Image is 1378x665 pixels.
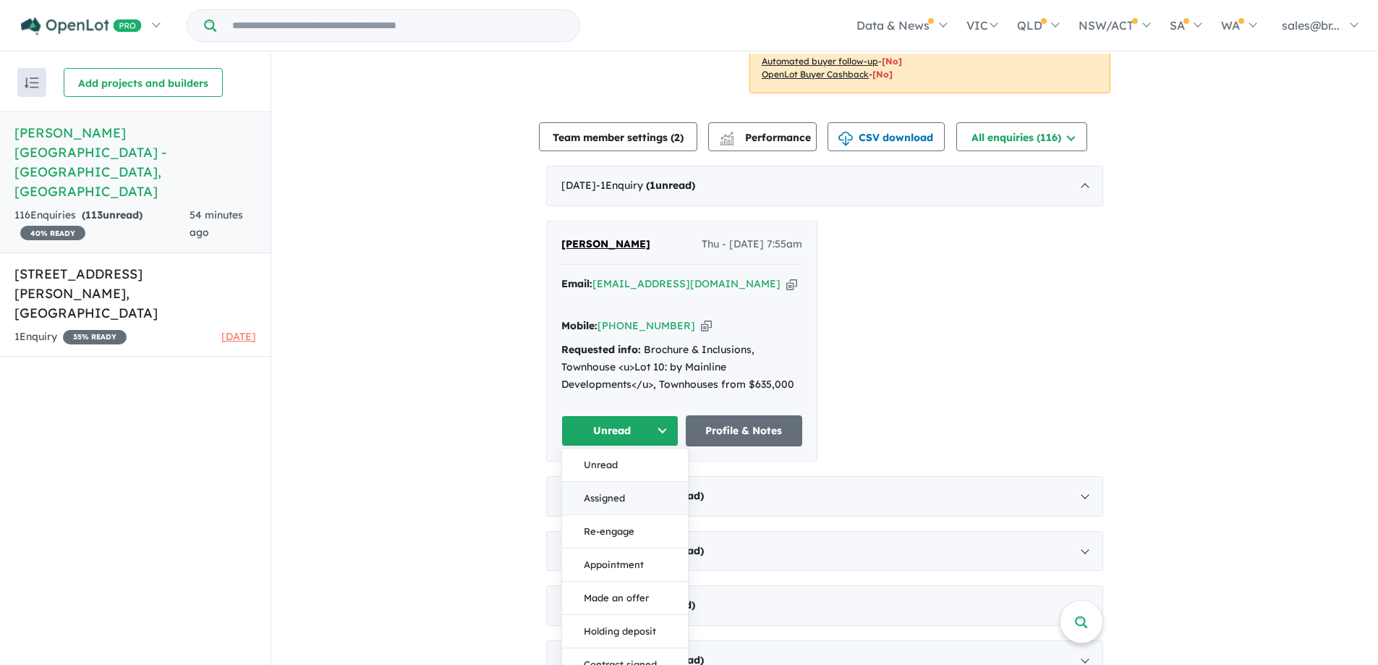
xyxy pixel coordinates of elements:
span: 40 % READY [20,226,85,240]
span: 2 [674,131,680,144]
a: [EMAIL_ADDRESS][DOMAIN_NAME] [592,277,781,290]
span: Thu - [DATE] 7:55am [702,236,802,253]
button: Appointment [562,548,688,582]
u: OpenLot Buyer Cashback [762,69,869,80]
span: - 1 Enquir y [596,179,695,192]
span: 1 [650,179,655,192]
div: Brochure & Inclusions, Townhouse <u>Lot 10: by Mainline Developments</u>, Townhouses from $635,000 [561,342,802,393]
button: Assigned [562,482,688,515]
button: Copy [786,276,797,292]
strong: ( unread) [82,208,143,221]
u: Automated buyer follow-up [762,56,878,67]
span: [DATE] [221,330,256,343]
div: [DATE] [546,585,1103,626]
a: [PERSON_NAME] [561,236,650,253]
span: [No] [882,56,902,67]
button: Holding deposit [562,615,688,648]
a: [PHONE_NUMBER] [597,319,695,332]
button: Team member settings (2) [539,122,697,151]
span: sales@br... [1282,18,1340,33]
div: [DATE] [546,531,1103,572]
span: 54 minutes ago [190,208,243,239]
div: 1 Enquir y [14,329,127,346]
img: Openlot PRO Logo White [21,17,142,35]
button: CSV download [828,122,945,151]
img: line-chart.svg [720,132,733,140]
button: Unread [561,415,679,446]
h5: [PERSON_NAME][GEOGRAPHIC_DATA] - [GEOGRAPHIC_DATA] , [GEOGRAPHIC_DATA] [14,123,256,201]
button: Unread [562,449,688,482]
button: Performance [708,122,817,151]
span: [No] [872,69,893,80]
button: Made an offer [562,582,688,615]
span: 35 % READY [63,330,127,344]
strong: ( unread) [646,179,695,192]
button: Copy [701,318,712,334]
strong: Mobile: [561,319,597,332]
span: Performance [722,131,811,144]
div: [DATE] [546,476,1103,517]
strong: Requested info: [561,343,641,356]
input: Try estate name, suburb, builder or developer [219,10,577,41]
span: 113 [85,208,103,221]
button: All enquiries (116) [956,122,1087,151]
strong: Email: [561,277,592,290]
img: bar-chart.svg [720,136,734,145]
span: [PERSON_NAME] [561,237,650,250]
div: 116 Enquir ies [14,207,190,242]
h5: [STREET_ADDRESS][PERSON_NAME] , [GEOGRAPHIC_DATA] [14,264,256,323]
button: Re-engage [562,515,688,548]
a: Profile & Notes [686,415,803,446]
button: Add projects and builders [64,68,223,97]
img: download icon [838,132,853,146]
div: [DATE] [546,166,1103,206]
img: sort.svg [25,77,39,88]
